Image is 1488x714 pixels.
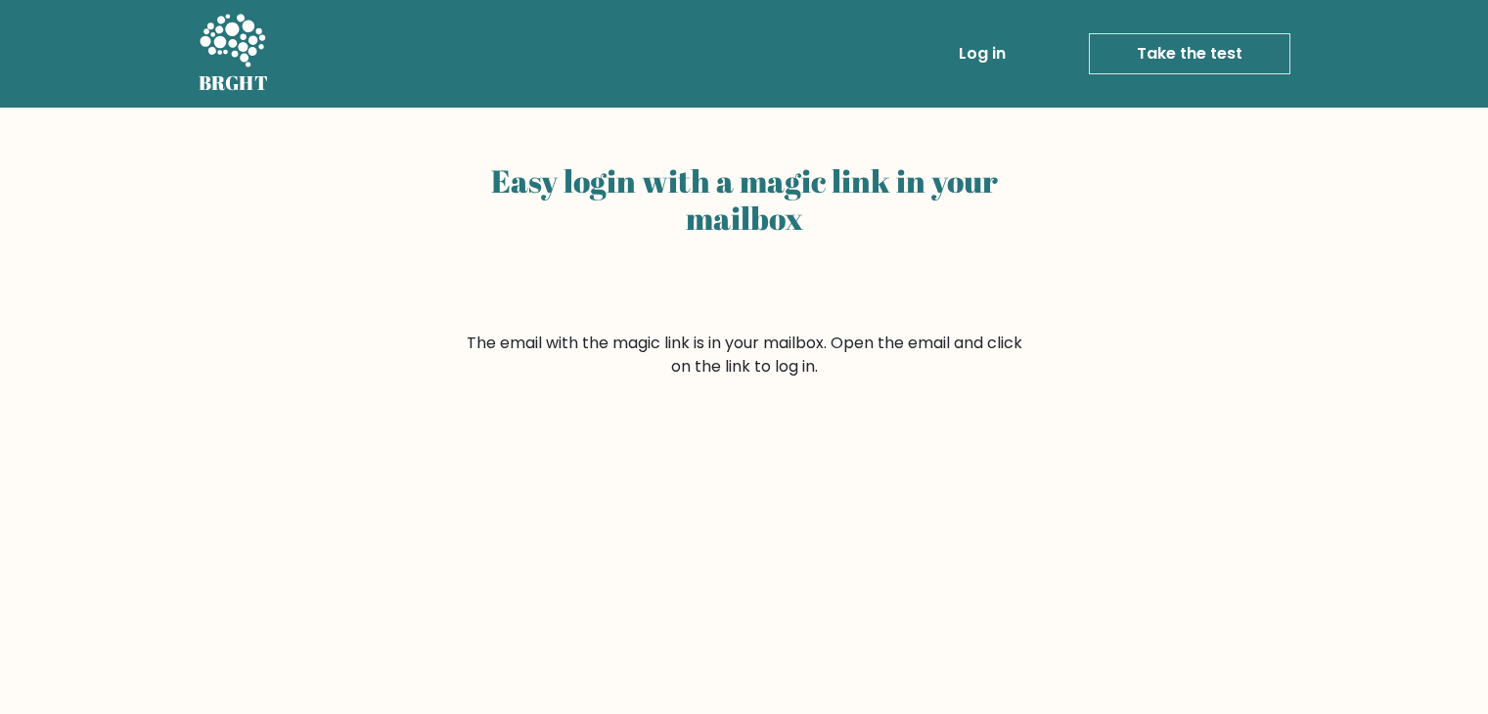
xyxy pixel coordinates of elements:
[1089,33,1290,74] a: Take the test
[199,8,269,100] a: BRGHT
[951,34,1014,73] a: Log in
[463,332,1026,379] form: The email with the magic link is in your mailbox. Open the email and click on the link to log in.
[199,71,269,95] h5: BRGHT
[463,162,1026,238] h2: Easy login with a magic link in your mailbox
